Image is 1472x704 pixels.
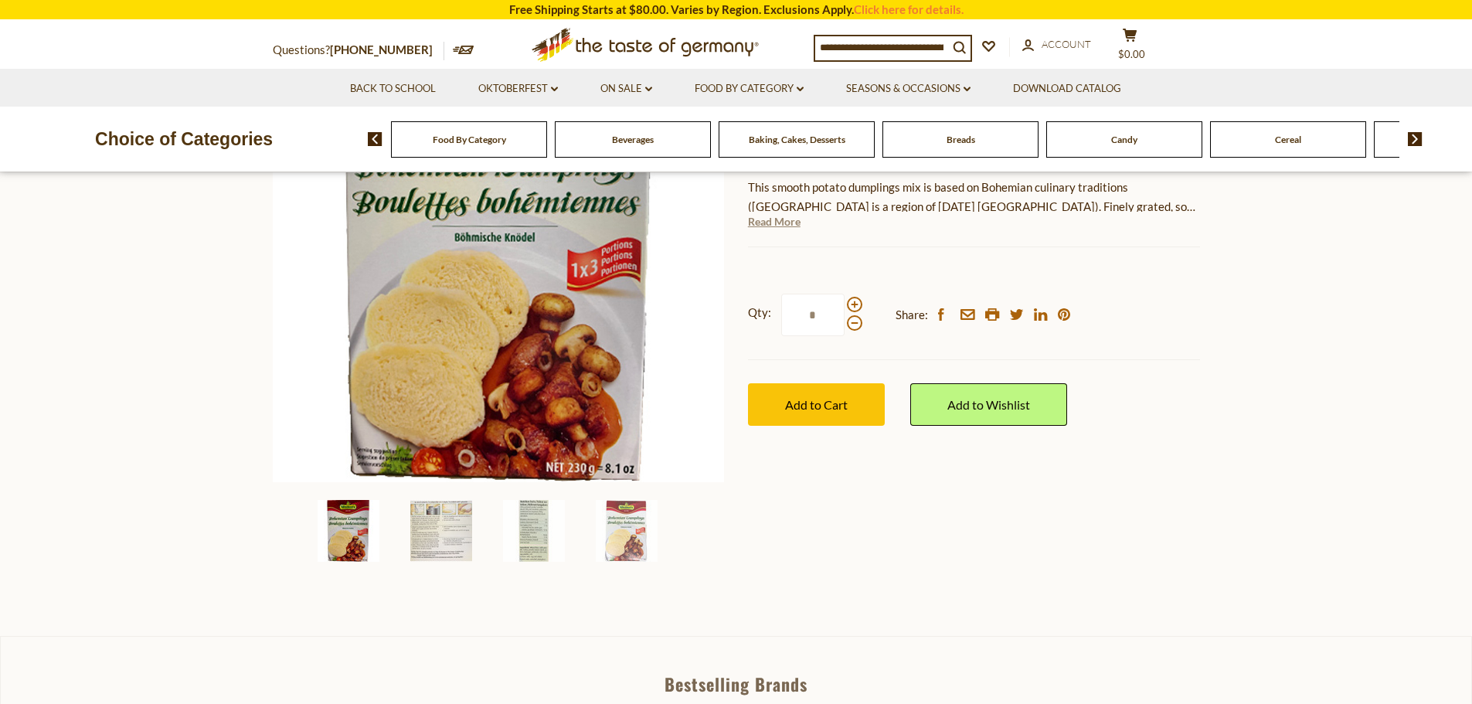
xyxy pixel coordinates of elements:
strong: Qty: [748,303,771,322]
a: Breads [947,134,975,145]
img: previous arrow [368,132,382,146]
p: Questions? [273,40,444,60]
a: Oktoberfest [478,80,558,97]
a: On Sale [600,80,652,97]
img: next arrow [1408,132,1423,146]
a: Candy [1111,134,1137,145]
span: Account [1042,38,1091,50]
a: Add to Wishlist [910,383,1067,426]
a: Account [1022,36,1091,53]
img: Werners Bohemian Dumplings 8.1oz [410,500,472,562]
img: Werners Bohemian Dumplings 8.1oz [318,500,379,562]
a: Food By Category [695,80,804,97]
a: Download Catalog [1013,80,1121,97]
span: $0.00 [1118,48,1145,60]
div: Bestselling Brands [1,675,1471,692]
a: Back to School [350,80,436,97]
input: Qty: [781,294,845,336]
p: This smooth potato dumplings mix is based on Bohemian culinary traditions ([GEOGRAPHIC_DATA] is a... [748,178,1200,216]
span: Share: [896,305,928,325]
a: Cereal [1275,134,1301,145]
img: Werners Bohemian Dumplings 8.1oz [503,500,565,562]
a: [PHONE_NUMBER] [330,43,433,56]
img: Werners Bohemian Dumplings 8.1oz [596,500,658,562]
button: Add to Cart [748,383,885,426]
button: $0.00 [1107,28,1154,66]
a: Seasons & Occasions [846,80,971,97]
img: Werners Bohemian Dumplings 8.1oz [273,30,725,482]
a: Food By Category [433,134,506,145]
a: Read More [748,214,801,230]
span: Add to Cart [785,397,848,412]
a: Click here for details. [854,2,964,16]
a: Beverages [612,134,654,145]
a: Baking, Cakes, Desserts [749,134,845,145]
